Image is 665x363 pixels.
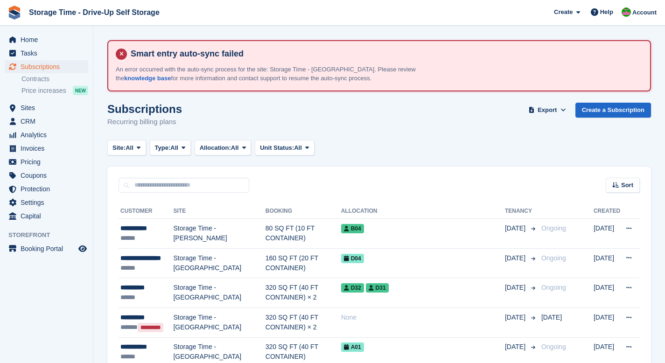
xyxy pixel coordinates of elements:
span: Ongoing [541,224,566,232]
span: Ongoing [541,343,566,350]
a: menu [5,196,88,209]
span: Export [538,105,557,115]
a: menu [5,242,88,255]
span: Storefront [8,230,93,240]
span: [DATE] [541,314,562,321]
button: Unit Status: All [255,140,314,155]
span: [DATE] [505,223,527,233]
span: Protection [21,182,77,195]
span: D04 [341,254,364,263]
img: stora-icon-8386f47178a22dfd0bd8f6a31ec36ba5ce8667c1dd55bd0f319d3a0aa187defe.svg [7,6,21,20]
a: Create a Subscription [575,103,651,118]
span: [DATE] [505,253,527,263]
span: All [126,143,133,153]
span: Sort [621,181,633,190]
span: Help [600,7,613,17]
span: Booking Portal [21,242,77,255]
div: NEW [73,86,88,95]
td: [DATE] [594,219,620,249]
span: Site: [112,143,126,153]
img: Saeed [622,7,631,17]
button: Allocation: All [195,140,252,155]
a: menu [5,209,88,223]
th: Site [173,204,265,219]
h1: Subscriptions [107,103,182,115]
span: Analytics [21,128,77,141]
span: Ongoing [541,284,566,291]
span: Home [21,33,77,46]
td: 320 SQ FT (40 FT CONTAINER) × 2 [266,307,341,337]
a: menu [5,182,88,195]
button: Type: All [150,140,191,155]
span: Sites [21,101,77,114]
th: Created [594,204,620,219]
a: knowledge base [124,75,171,82]
span: All [294,143,302,153]
td: Storage Time - [GEOGRAPHIC_DATA] [173,307,265,337]
td: 80 SQ FT (10 FT CONTAINER) [266,219,341,249]
td: [DATE] [594,278,620,308]
span: Coupons [21,169,77,182]
span: Invoices [21,142,77,155]
th: Customer [119,204,173,219]
th: Tenancy [505,204,538,219]
span: A01 [341,342,364,352]
span: Unit Status: [260,143,294,153]
span: Tasks [21,47,77,60]
a: menu [5,128,88,141]
a: menu [5,33,88,46]
th: Allocation [341,204,505,219]
a: menu [5,155,88,168]
span: Account [632,8,657,17]
span: [DATE] [505,342,527,352]
td: Storage Time - [GEOGRAPHIC_DATA] [173,278,265,308]
button: Site: All [107,140,146,155]
span: Create [554,7,573,17]
td: 320 SQ FT (40 FT CONTAINER) × 2 [266,278,341,308]
a: menu [5,101,88,114]
span: Settings [21,196,77,209]
a: menu [5,142,88,155]
span: All [231,143,239,153]
span: CRM [21,115,77,128]
a: menu [5,115,88,128]
span: All [170,143,178,153]
td: [DATE] [594,248,620,278]
a: menu [5,60,88,73]
td: 160 SQ FT (20 FT CONTAINER) [266,248,341,278]
a: menu [5,47,88,60]
td: Storage Time - [PERSON_NAME] [173,219,265,249]
a: menu [5,169,88,182]
td: Storage Time - [GEOGRAPHIC_DATA] [173,248,265,278]
div: None [341,313,505,322]
span: D31 [366,283,389,293]
h4: Smart entry auto-sync failed [127,49,643,59]
span: [DATE] [505,283,527,293]
a: Storage Time - Drive-Up Self Storage [25,5,163,20]
span: Ongoing [541,254,566,262]
span: [DATE] [505,313,527,322]
td: [DATE] [594,307,620,337]
th: Booking [266,204,341,219]
span: Type: [155,143,171,153]
span: Allocation: [200,143,231,153]
span: Subscriptions [21,60,77,73]
p: Recurring billing plans [107,117,182,127]
p: An error occurred with the auto-sync process for the site: Storage Time - [GEOGRAPHIC_DATA]. Plea... [116,65,442,83]
span: Price increases [21,86,66,95]
a: Contracts [21,75,88,84]
button: Export [527,103,568,118]
span: Capital [21,209,77,223]
span: B04 [341,224,364,233]
a: Preview store [77,243,88,254]
span: Pricing [21,155,77,168]
span: D32 [341,283,364,293]
a: Price increases NEW [21,85,88,96]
